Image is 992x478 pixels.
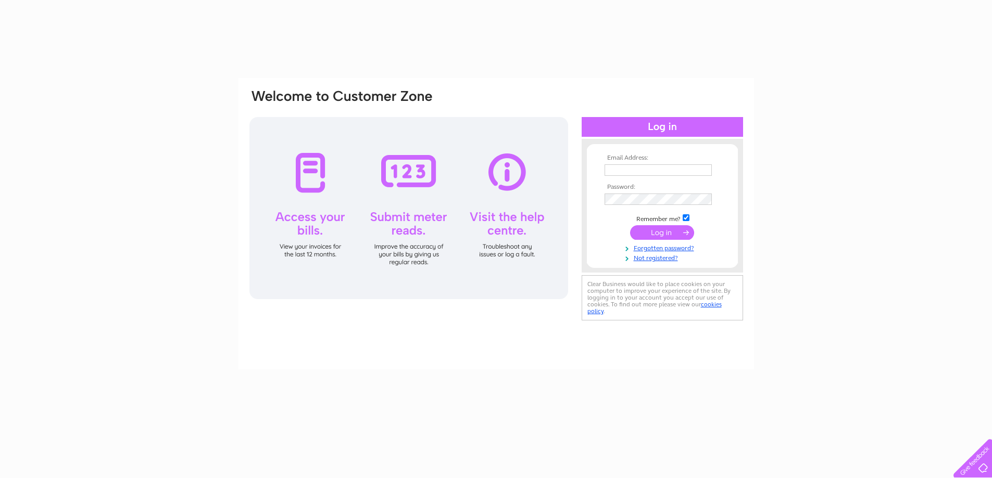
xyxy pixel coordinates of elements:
[587,301,722,315] a: cookies policy
[630,225,694,240] input: Submit
[602,213,723,223] td: Remember me?
[602,184,723,191] th: Password:
[605,252,723,262] a: Not registered?
[602,154,723,162] th: Email Address:
[605,242,723,252] a: Forgotten password?
[582,275,743,320] div: Clear Business would like to place cookies on your computer to improve your experience of the sit...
